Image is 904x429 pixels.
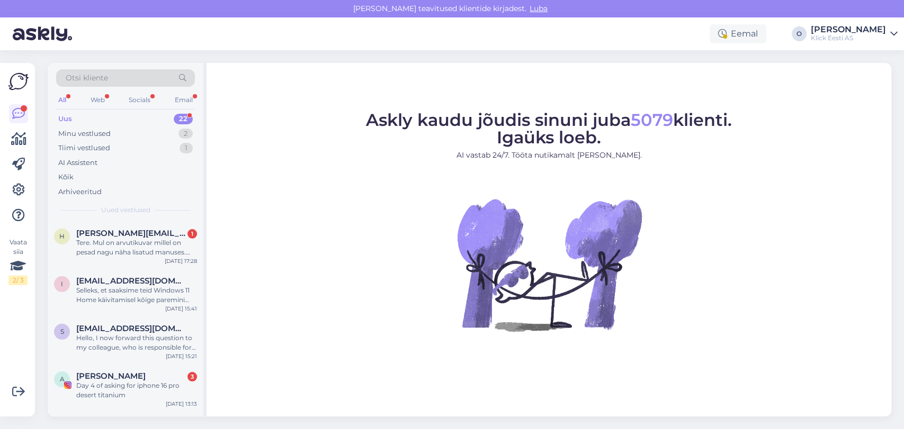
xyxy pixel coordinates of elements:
[811,25,898,42] a: [PERSON_NAME]Klick Eesti AS
[76,381,197,400] div: Day 4 of asking for iphone 16 pro desert titanium
[76,276,186,286] span: ikuiva@gmail.com
[8,276,28,285] div: 2 / 3
[173,93,195,107] div: Email
[631,109,673,130] span: 5079
[174,114,193,124] div: 22
[76,238,197,257] div: Tere. Mul on arvutikuvar millel on pesad nagu näha lisatud manuses. Soovin ühendada kuvari läpaka...
[187,372,197,381] div: 3
[792,26,807,41] div: O
[66,72,108,84] span: Otsi kliente
[8,238,28,285] div: Vaata siia
[166,400,197,408] div: [DATE] 13:13
[366,109,732,148] span: Askly kaudu jõudis sinuni juba klienti. Igaüks loeb.
[366,150,732,161] p: AI vastab 24/7. Tööta nutikamalt [PERSON_NAME].
[58,158,97,168] div: AI Assistent
[76,333,197,352] div: Hello, I now forward this question to my colleague, who is responsible for this. The reply will b...
[76,324,186,333] span: steniii@bk.ru
[60,375,65,383] span: A
[180,143,193,153] div: 1
[811,25,886,34] div: [PERSON_NAME]
[811,34,886,42] div: Klick Eesti AS
[127,93,153,107] div: Socials
[8,71,29,92] img: Askly Logo
[526,4,551,13] span: Luba
[165,305,197,313] div: [DATE] 15:41
[178,129,193,139] div: 2
[60,327,64,335] span: s
[454,169,645,360] img: No Chat active
[58,114,72,124] div: Uus
[58,187,102,197] div: Arhiveeritud
[76,286,197,305] div: Selleks, et saaksime teid Windows 11 Home käivitamisel kõige paremini aidata, suunan teie päringu...
[61,280,63,288] span: i
[56,93,68,107] div: All
[76,371,146,381] span: Aleksander Albei
[58,129,111,139] div: Minu vestlused
[165,257,197,265] div: [DATE] 17:28
[58,172,74,182] div: Kõik
[187,229,197,239] div: 1
[88,93,107,107] div: Web
[710,24,766,43] div: Eemal
[76,229,186,238] span: helen.penno@mail.ee
[58,143,110,153] div: Tiimi vestlused
[166,352,197,360] div: [DATE] 15:21
[101,205,150,215] span: Uued vestlused
[59,232,65,240] span: h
